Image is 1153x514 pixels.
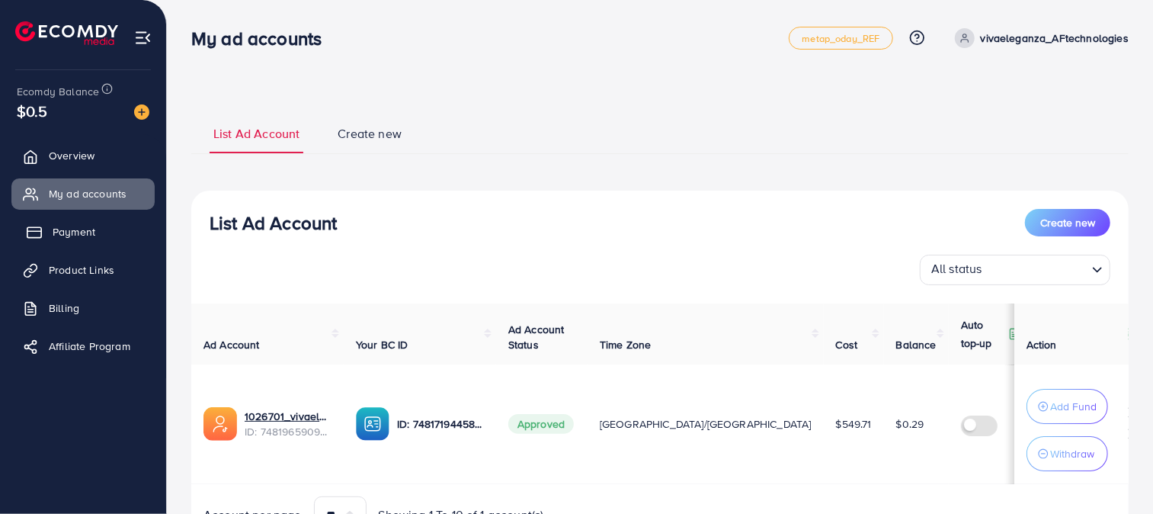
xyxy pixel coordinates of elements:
[11,255,155,285] a: Product Links
[203,337,260,352] span: Ad Account
[15,21,118,45] img: logo
[1025,209,1110,236] button: Create new
[1026,436,1108,471] button: Withdraw
[49,339,130,354] span: Affiliate Program
[920,255,1110,285] div: Search for option
[49,148,94,163] span: Overview
[11,331,155,361] a: Affiliate Program
[210,212,337,234] h3: List Ad Account
[11,293,155,323] a: Billing
[49,300,79,316] span: Billing
[11,178,155,209] a: My ad accounts
[1026,337,1057,352] span: Action
[600,337,651,352] span: Time Zone
[17,84,99,99] span: Ecomdy Balance
[961,316,1005,352] p: Auto top-up
[134,104,149,120] img: image
[11,140,155,171] a: Overview
[134,29,152,47] img: menu
[949,28,1129,48] a: vivaeleganza_AFtechnologies
[600,416,812,432] span: [GEOGRAPHIC_DATA]/[GEOGRAPHIC_DATA]
[245,409,331,440] div: <span class='underline'>1026701_vivaeleganza_AFtechnologies_1742030948633</span></br>748196590923...
[356,407,389,441] img: ic-ba-acc.ded83a64.svg
[191,27,334,50] h3: My ad accounts
[1050,445,1094,463] p: Withdraw
[11,217,155,247] a: Payment
[1040,215,1095,230] span: Create new
[1050,397,1097,416] p: Add Fund
[836,416,872,432] span: $549.71
[987,258,1086,281] input: Search for option
[17,100,48,122] span: $0.5
[928,257,985,281] span: All status
[508,322,565,352] span: Ad Account Status
[356,337,408,352] span: Your BC ID
[49,262,114,278] span: Product Links
[338,125,402,143] span: Create new
[245,409,331,424] a: 1026701_vivaeleganza_AFtechnologies_1742030948633
[49,186,127,201] span: My ad accounts
[981,29,1129,47] p: vivaeleganza_AFtechnologies
[789,27,892,50] a: metap_oday_REF
[802,34,879,43] span: metap_oday_REF
[203,407,237,441] img: ic-ads-acc.e4c84228.svg
[1088,445,1142,503] iframe: Chat
[397,415,484,433] p: ID: 7481719445867102216
[53,224,95,239] span: Payment
[245,424,331,439] span: ID: 7481965909234499585
[213,125,299,143] span: List Ad Account
[836,337,858,352] span: Cost
[896,416,924,432] span: $0.29
[1026,389,1108,424] button: Add Fund
[896,337,937,352] span: Balance
[508,414,574,434] span: Approved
